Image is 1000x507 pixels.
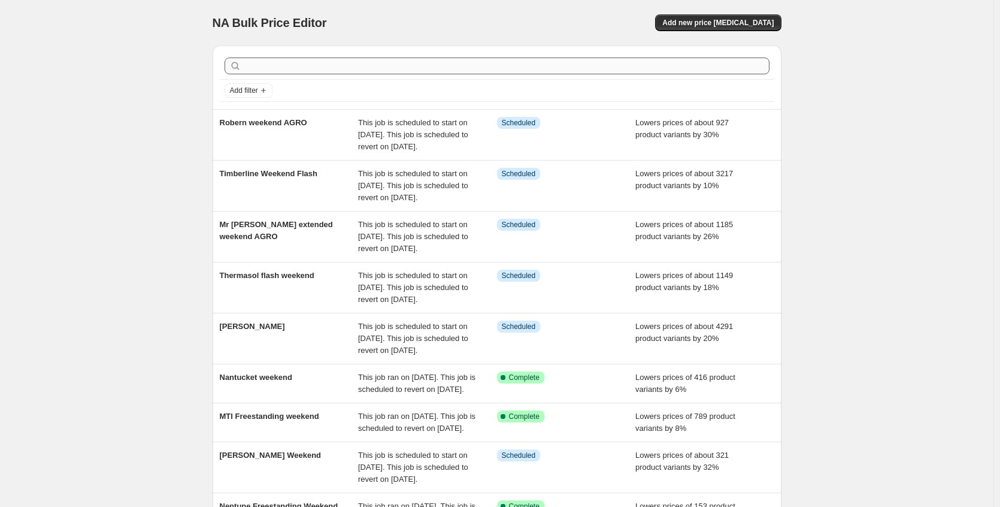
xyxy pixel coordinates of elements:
[662,18,774,28] span: Add new price [MEDICAL_DATA]
[220,451,322,460] span: [PERSON_NAME] Weekend
[509,412,540,421] span: Complete
[502,271,536,280] span: Scheduled
[635,271,733,292] span: Lowers prices of about 1149 product variants by 18%
[220,271,314,280] span: Thermasol flash weekend
[220,322,285,331] span: [PERSON_NAME]
[220,220,333,241] span: Mr [PERSON_NAME] extended weekend AGRO
[502,118,536,128] span: Scheduled
[635,118,729,139] span: Lowers prices of about 927 product variants by 30%
[509,373,540,382] span: Complete
[635,373,735,394] span: Lowers prices of 416 product variants by 6%
[502,451,536,460] span: Scheduled
[230,86,258,95] span: Add filter
[635,322,733,343] span: Lowers prices of about 4291 product variants by 20%
[220,373,292,382] span: Nantucket weekend
[220,118,307,127] span: Robern weekend AGRO
[220,169,318,178] span: Timberline Weekend Flash
[213,16,327,29] span: NA Bulk Price Editor
[635,169,733,190] span: Lowers prices of about 3217 product variants by 10%
[358,220,468,253] span: This job is scheduled to start on [DATE]. This job is scheduled to revert on [DATE].
[358,451,468,484] span: This job is scheduled to start on [DATE]. This job is scheduled to revert on [DATE].
[358,412,475,433] span: This job ran on [DATE]. This job is scheduled to revert on [DATE].
[655,14,781,31] button: Add new price [MEDICAL_DATA]
[502,169,536,179] span: Scheduled
[358,373,475,394] span: This job ran on [DATE]. This job is scheduled to revert on [DATE].
[358,118,468,151] span: This job is scheduled to start on [DATE]. This job is scheduled to revert on [DATE].
[502,220,536,230] span: Scheduled
[220,412,319,421] span: MTI Freestanding weekend
[358,169,468,202] span: This job is scheduled to start on [DATE]. This job is scheduled to revert on [DATE].
[635,451,729,472] span: Lowers prices of about 321 product variants by 32%
[502,322,536,331] span: Scheduled
[358,271,468,304] span: This job is scheduled to start on [DATE]. This job is scheduled to revert on [DATE].
[358,322,468,355] span: This job is scheduled to start on [DATE]. This job is scheduled to revert on [DATE].
[635,412,735,433] span: Lowers prices of 789 product variants by 8%
[635,220,733,241] span: Lowers prices of about 1185 product variants by 26%
[225,83,272,98] button: Add filter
